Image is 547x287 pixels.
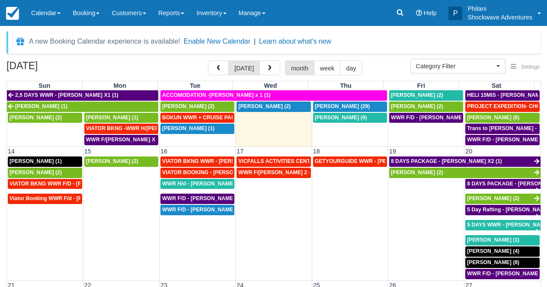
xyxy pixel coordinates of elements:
[7,148,16,155] span: 14
[237,168,310,178] a: WWR F/[PERSON_NAME] 2 (2)
[10,115,62,121] span: [PERSON_NAME] (2)
[465,124,540,134] a: Trans to [PERSON_NAME] - [PERSON_NAME] X 1 (2)
[237,102,310,112] a: [PERSON_NAME] (2)
[160,205,234,215] a: WWR F/D - [PERSON_NAME] 4 (4)
[389,102,463,112] a: [PERSON_NAME] (2)
[315,115,367,121] span: [PERSON_NAME] (9)
[184,37,250,46] button: Enable New Calendar
[38,82,50,89] span: Sun
[389,168,541,178] a: [PERSON_NAME] (2)
[238,158,421,164] span: VICFALLS ACTIVITIES CENTER - HELICOPTER -[PERSON_NAME] X 4 (4)
[465,246,540,257] a: [PERSON_NAME] (4)
[389,113,463,123] a: WWR F/D - [PERSON_NAME] X 2 (2)
[10,158,62,164] span: [PERSON_NAME] (1)
[465,269,540,279] a: WWR F/D - [PERSON_NAME] X 1 (1)
[313,156,387,167] a: GETYOURGUIDE WWR - [PERSON_NAME] X 9 (9)
[15,103,67,109] span: [PERSON_NAME] (1)
[10,195,138,201] span: Viator Booking WWR F/d - [PERSON_NAME] X 1 (1)
[160,113,234,123] a: BOKUN WWR + CRUISE PACKAGE - [PERSON_NAME] South X 2 (2)
[467,115,519,121] span: [PERSON_NAME] (6)
[340,82,351,89] span: Thu
[388,148,397,155] span: 19
[6,7,19,20] img: checkfront-main-nav-mini-logo.png
[113,82,126,89] span: Mon
[285,61,314,75] button: month
[391,158,502,164] span: 8 DAYS PACKAGE - [PERSON_NAME] X2 (1)
[160,148,168,155] span: 16
[162,181,251,187] span: WWR H/d - [PERSON_NAME] X3 (3)
[467,4,532,13] p: Philani
[410,59,505,73] button: Category Filter
[417,82,425,89] span: Fri
[467,195,519,201] span: [PERSON_NAME] (2)
[190,82,201,89] span: Tue
[86,125,208,131] span: VIATOR BKNG -WWR H/[PERSON_NAME] X 2 (2)
[84,124,158,134] a: VIATOR BKNG -WWR H/[PERSON_NAME] X 2 (2)
[505,61,545,73] button: Settings
[259,38,331,45] a: Learn about what's new
[465,258,540,268] a: [PERSON_NAME] (8)
[391,115,481,121] span: WWR F/D - [PERSON_NAME] X 2 (2)
[86,115,138,121] span: [PERSON_NAME] (1)
[467,13,532,22] p: Shockwave Adventures
[84,135,158,145] a: WWR F/[PERSON_NAME] X 1 (2)
[465,205,541,215] a: 5 Day Rafting - [PERSON_NAME] X2 (2)
[86,137,168,143] span: WWR F/[PERSON_NAME] X 1 (2)
[228,61,260,75] button: [DATE]
[389,90,463,101] a: [PERSON_NAME] (2)
[162,125,214,131] span: [PERSON_NAME] (1)
[492,82,501,89] span: Sat
[84,156,158,167] a: [PERSON_NAME] (2)
[162,195,251,201] span: WWR F/D - [PERSON_NAME] X3 (3)
[391,103,443,109] span: [PERSON_NAME] (2)
[162,103,214,109] span: [PERSON_NAME] (2)
[83,148,92,155] span: 15
[465,220,541,230] a: 5 DAYS WWR - [PERSON_NAME] (2)
[236,148,244,155] span: 17
[448,6,462,20] div: P
[264,82,277,89] span: Wed
[162,115,333,121] span: BOKUN WWR + CRUISE PACKAGE - [PERSON_NAME] South X 2 (2)
[313,113,387,123] a: [PERSON_NAME] (9)
[10,181,138,187] span: VIATOR BKNG WWR F/D - [PERSON_NAME] X 1 (1)
[29,36,180,47] div: A new Booking Calendar experience is available!
[160,102,234,112] a: [PERSON_NAME] (2)
[15,92,118,98] span: 2,5 DAYS WWR - [PERSON_NAME] X1 (1)
[465,135,540,145] a: WWR F/D - [PERSON_NAME] X2 (2)
[465,102,540,112] a: PROJECT EXPEDITION- CHOBE SAFARI - [GEOGRAPHIC_DATA][PERSON_NAME] 2 (2)
[467,237,519,243] span: [PERSON_NAME] (1)
[238,103,291,109] span: [PERSON_NAME] (2)
[160,124,234,134] a: [PERSON_NAME] (1)
[160,179,234,189] a: WWR H/d - [PERSON_NAME] X3 (3)
[391,169,443,175] span: [PERSON_NAME] (2)
[162,92,271,98] span: ACCOMODATION -[PERSON_NAME] x 1 (1)
[464,148,473,155] span: 20
[315,158,439,164] span: GETYOURGUIDE WWR - [PERSON_NAME] X 9 (9)
[160,90,387,101] a: ACCOMODATION -[PERSON_NAME] x 1 (1)
[160,168,234,178] a: VIATOR BOOKING - [PERSON_NAME] X 4 (4)
[84,113,158,123] a: [PERSON_NAME] (1)
[315,103,370,109] span: [PERSON_NAME] (29)
[7,90,158,101] a: 2,5 DAYS WWR - [PERSON_NAME] X1 (1)
[314,61,341,75] button: week
[8,113,82,123] a: [PERSON_NAME] (2)
[465,194,541,204] a: [PERSON_NAME] (2)
[162,207,247,213] span: WWR F/D - [PERSON_NAME] 4 (4)
[160,194,234,204] a: WWR F/D - [PERSON_NAME] X3 (3)
[467,259,519,265] span: [PERSON_NAME] (8)
[8,168,82,178] a: [PERSON_NAME] (2)
[340,61,362,75] button: day
[6,61,116,77] h2: [DATE]
[465,179,541,189] a: 8 DAYS PACKAGE - [PERSON_NAME] X 2 (2)
[8,156,82,167] a: [PERSON_NAME] (1)
[162,169,275,175] span: VIATOR BOOKING - [PERSON_NAME] X 4 (4)
[86,158,138,164] span: [PERSON_NAME] (2)
[389,156,541,167] a: 8 DAYS PACKAGE - [PERSON_NAME] X2 (1)
[7,102,158,112] a: [PERSON_NAME] (1)
[8,179,82,189] a: VIATOR BKNG WWR F/D - [PERSON_NAME] X 1 (1)
[467,248,519,254] span: [PERSON_NAME] (4)
[8,194,82,204] a: Viator Booking WWR F/d - [PERSON_NAME] X 1 (1)
[465,235,540,246] a: [PERSON_NAME] (1)
[416,10,422,16] i: Help
[521,64,540,70] span: Settings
